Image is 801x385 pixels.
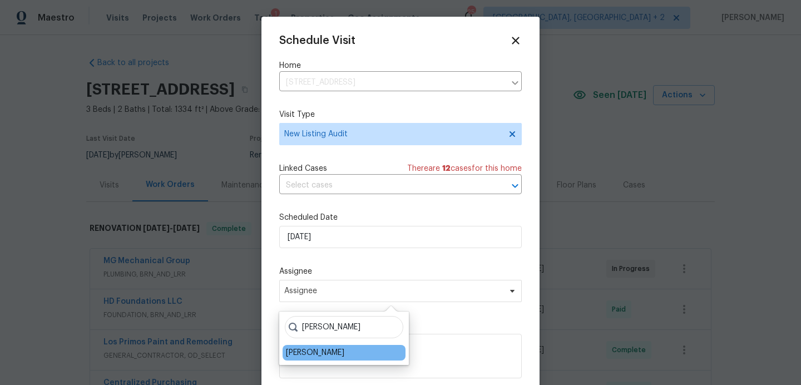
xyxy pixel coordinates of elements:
label: Assignee [279,266,522,277]
input: Enter in an address [279,74,505,91]
input: M/D/YYYY [279,226,522,248]
span: Assignee [284,287,502,295]
button: Open [507,178,523,194]
span: There are case s for this home [407,163,522,174]
span: Schedule Visit [279,35,355,46]
span: Close [510,34,522,47]
label: Scheduled Date [279,212,522,223]
span: New Listing Audit [284,129,501,140]
span: 12 [442,165,451,172]
label: Visit Type [279,109,522,120]
label: Home [279,60,522,71]
span: Linked Cases [279,163,327,174]
div: [PERSON_NAME] [286,347,344,358]
input: Select cases [279,177,491,194]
